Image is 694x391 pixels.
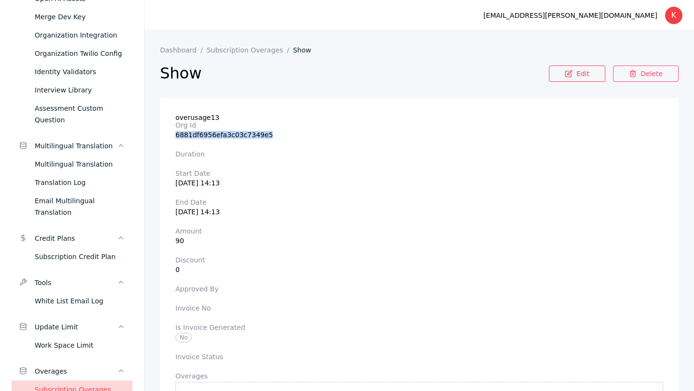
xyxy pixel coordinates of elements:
div: Multilingual Translation [35,140,117,152]
label: Is Invoice Generated [175,324,663,331]
div: Credit Plans [35,233,117,244]
a: Dashboard [160,46,207,54]
a: Assessment Custom Question [12,99,133,129]
span: No [175,333,192,342]
label: Discount [175,256,663,264]
div: Multilingual Translation [35,158,125,170]
div: White List Email Log [35,295,125,307]
label: Duration [175,150,663,158]
label: Invoice Status [175,353,663,361]
a: Multilingual Translation [12,155,133,173]
div: Translation Log [35,177,125,188]
span: overusage13 [175,114,219,121]
a: Merge Dev Key [12,8,133,26]
div: Organization Integration [35,29,125,41]
a: Organization Twilio Config [12,44,133,63]
div: Merge Dev Key [35,11,125,23]
div: Email Multilingual Translation [35,195,125,218]
section: 6881df6956efa3c03c7349e5 [175,121,663,139]
div: K [665,7,682,24]
label: Amount [175,227,663,235]
a: Subscription Credit Plan [12,248,133,266]
a: Delete [613,65,679,82]
label: Invoice No [175,304,663,312]
div: Interview Library [35,84,125,96]
label: Start Date [175,169,663,177]
label: Org Id [175,121,663,129]
label: Approved By [175,285,663,293]
a: Show [293,46,319,54]
h2: Show [160,64,549,83]
label: Overages [175,372,663,380]
a: Identity Validators [12,63,133,81]
a: Translation Log [12,173,133,192]
div: Overages [35,365,117,377]
section: [DATE] 14:13 [175,198,663,216]
div: Update Limit [35,321,117,333]
a: Edit [549,65,605,82]
div: Subscription Credit Plan [35,251,125,262]
div: Work Space Limit [35,339,125,351]
div: Identity Validators [35,66,125,78]
a: Organization Integration [12,26,133,44]
div: [EMAIL_ADDRESS][PERSON_NAME][DOMAIN_NAME] [483,10,657,21]
section: 0 [175,256,663,274]
a: Work Space Limit [12,336,133,354]
div: Assessment Custom Question [35,103,125,126]
div: Tools [35,277,117,288]
section: 90 [175,227,663,245]
a: Interview Library [12,81,133,99]
a: White List Email Log [12,292,133,310]
a: Subscription Overages [207,46,293,54]
a: Email Multilingual Translation [12,192,133,222]
label: End Date [175,198,663,206]
div: Organization Twilio Config [35,48,125,59]
section: [DATE] 14:13 [175,169,663,187]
